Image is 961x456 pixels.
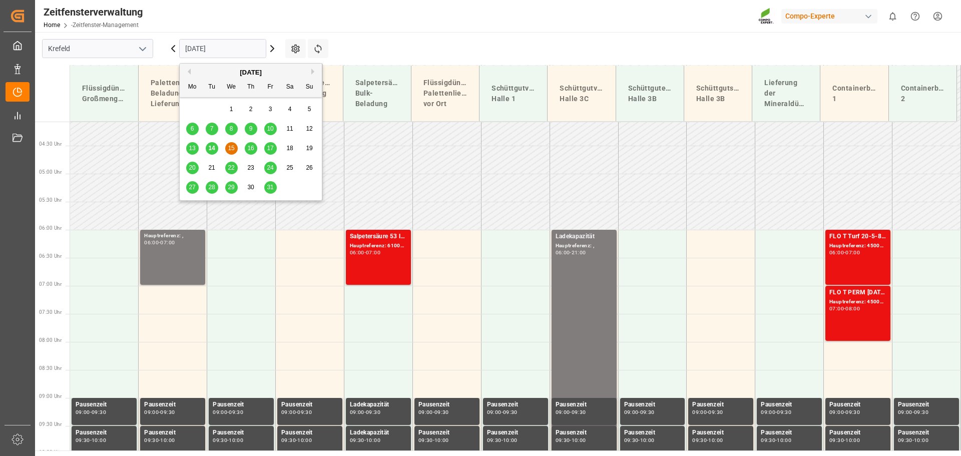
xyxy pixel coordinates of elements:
font: 09:30 [160,409,175,415]
font: - [844,249,845,256]
span: 11 [286,125,293,132]
font: 09:30 [487,437,502,443]
font: 10:00 [914,437,928,443]
font: 10:00 [160,437,175,443]
div: Choose Saturday, October 25th, 2025 [284,162,296,174]
font: 09:30 [692,437,707,443]
font: 09:30 [418,437,433,443]
font: - [227,409,229,415]
div: Choose Thursday, October 2nd, 2025 [245,103,257,116]
div: Choose Tuesday, October 28th, 2025 [206,181,218,194]
div: Choose Friday, October 31st, 2025 [264,181,277,194]
font: 09:00 [556,409,570,415]
font: 06:00 [350,249,364,256]
font: - [912,437,914,443]
font: - [707,409,708,415]
font: 09:00 [898,409,912,415]
font: Pausenzeit [624,401,656,408]
div: Choose Saturday, October 11th, 2025 [284,123,296,135]
font: 06:00 [144,239,159,246]
div: Choose Tuesday, October 14th, 2025 [206,142,218,155]
font: 09:00 [487,409,502,415]
span: 9 [249,125,253,132]
div: Choose Wednesday, October 29th, 2025 [225,181,238,194]
span: 17 [267,145,273,152]
font: Pausenzeit [487,401,519,408]
div: Choose Monday, October 13th, 2025 [186,142,199,155]
font: Hauptreferenz: , [556,243,595,248]
div: Choose Sunday, October 26th, 2025 [303,162,316,174]
font: 07:00 [366,249,380,256]
div: We [225,81,238,94]
font: 09:30 [572,409,586,415]
font: - [844,409,845,415]
font: - [433,437,434,443]
font: 08:00 Uhr [39,337,62,343]
font: Ladekapazität [556,233,595,240]
font: Schüttgutentladung Halle 3B [628,84,698,103]
font: 10:00 Uhr [39,449,62,455]
input: TT.MM.JJJJ [179,39,266,58]
span: 28 [208,184,215,191]
div: Th [245,81,257,94]
font: Schüttgutverladung Halle 1 [492,84,561,103]
font: 09:30 [92,409,106,415]
font: - [159,239,160,246]
font: - [570,249,571,256]
font: Paletten Beladung & Lieferung 1 [151,79,191,108]
div: Choose Monday, October 27th, 2025 [186,181,199,194]
font: - [570,437,571,443]
button: 0 neue Benachrichtigungen anzeigen [881,5,904,28]
font: - [90,437,92,443]
font: - [296,409,297,415]
font: 10:00 [845,437,860,443]
span: 6 [191,125,194,132]
font: Hauptreferenz: 4500001085, 2000001103 [829,243,933,248]
font: 07:00 [845,249,860,256]
button: Previous Month [185,69,191,75]
font: Pausenzeit [487,429,519,436]
div: Choose Tuesday, October 7th, 2025 [206,123,218,135]
font: 05:00 Uhr [39,169,62,175]
font: 09:00 [761,409,775,415]
font: 09:00 [281,409,296,415]
span: 21 [208,164,215,171]
font: 09:30 [556,437,570,443]
font: Flüssigdünger-Großmengenlieferung [82,84,158,103]
font: Flüssigdünger-Palettenlieferung vor Ort [423,79,486,108]
font: 09:30 [297,409,312,415]
font: - [296,437,297,443]
font: Salpetersäure 53 lose [350,233,410,240]
span: 25 [286,164,293,171]
font: - [364,409,366,415]
font: Compo-Experte [785,12,835,20]
span: 5 [308,106,311,113]
div: Choose Friday, October 10th, 2025 [264,123,277,135]
div: Choose Friday, October 3rd, 2025 [264,103,277,116]
font: Home [44,22,60,29]
font: 09:00 [213,409,227,415]
span: 8 [230,125,233,132]
font: Pausenzeit [556,401,587,408]
font: - [844,305,845,312]
span: 14 [208,145,215,152]
div: Choose Sunday, October 5th, 2025 [303,103,316,116]
font: 09:30 [434,409,449,415]
font: 09:00 [829,409,844,415]
font: 09:30 [777,409,791,415]
font: 07:30 Uhr [39,309,62,315]
font: 09:30 [229,409,243,415]
font: 09:30 [350,437,364,443]
font: 08:30 Uhr [39,365,62,371]
font: 09:30 Uhr [39,421,62,427]
div: Choose Thursday, October 23rd, 2025 [245,162,257,174]
span: 19 [306,145,312,152]
div: Choose Sunday, October 12th, 2025 [303,123,316,135]
span: 24 [267,164,273,171]
font: 09:00 Uhr [39,393,62,399]
font: 09:30 [845,409,860,415]
div: Choose Wednesday, October 22nd, 2025 [225,162,238,174]
font: 07:00 [829,305,844,312]
span: 29 [228,184,234,191]
font: - [570,409,571,415]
